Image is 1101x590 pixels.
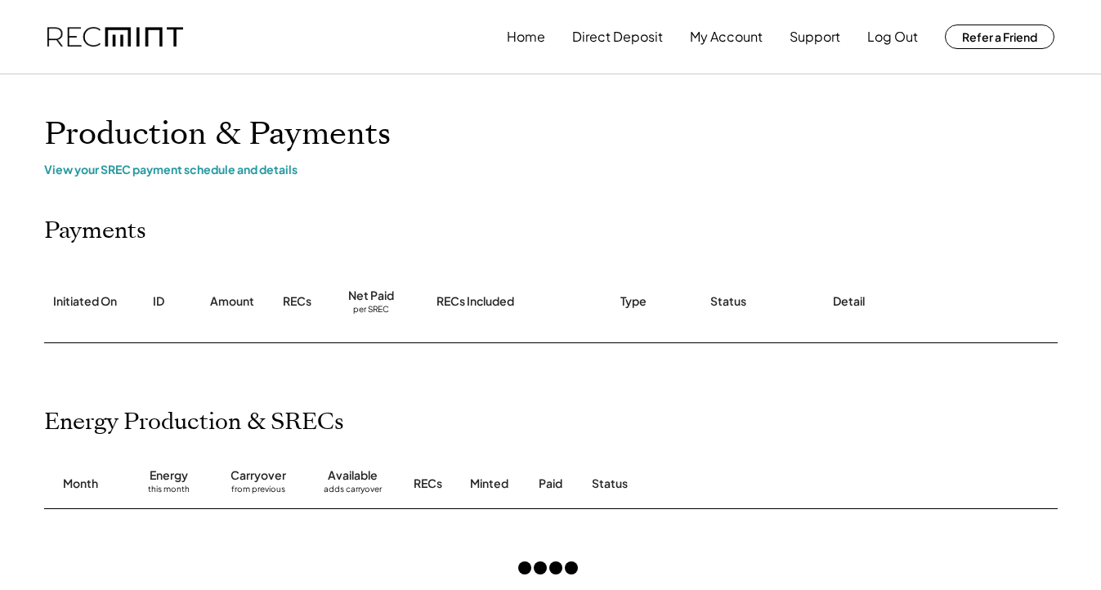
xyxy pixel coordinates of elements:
[150,467,188,484] div: Energy
[44,115,1058,154] h1: Production & Payments
[436,293,514,310] div: RECs Included
[47,27,183,47] img: recmint-logotype%403x.png
[63,476,98,492] div: Month
[353,304,389,316] div: per SREC
[328,467,378,484] div: Available
[470,476,508,492] div: Minted
[348,288,394,304] div: Net Paid
[690,20,763,53] button: My Account
[592,476,870,492] div: Status
[210,293,254,310] div: Amount
[283,293,311,310] div: RECs
[867,20,918,53] button: Log Out
[53,293,117,310] div: Initiated On
[414,476,442,492] div: RECs
[539,476,562,492] div: Paid
[44,217,146,245] h2: Payments
[620,293,647,310] div: Type
[710,293,746,310] div: Status
[44,162,1058,177] div: View your SREC payment schedule and details
[153,293,164,310] div: ID
[572,20,663,53] button: Direct Deposit
[945,25,1054,49] button: Refer a Friend
[230,467,286,484] div: Carryover
[231,484,285,500] div: from previous
[507,20,545,53] button: Home
[833,293,865,310] div: Detail
[148,484,190,500] div: this month
[790,20,840,53] button: Support
[324,484,382,500] div: adds carryover
[44,409,344,436] h2: Energy Production & SRECs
